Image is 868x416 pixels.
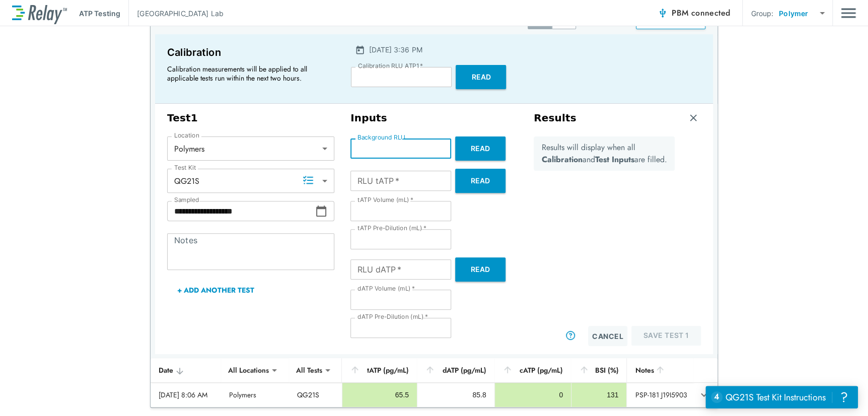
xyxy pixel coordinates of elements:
button: Read [455,136,505,161]
img: Connected Icon [658,8,668,18]
button: PBM connected [654,3,734,23]
p: [GEOGRAPHIC_DATA] Lab [137,8,224,19]
label: tATP Pre-Dilution (mL) [357,225,426,232]
button: Main menu [841,4,856,23]
button: Cancel [588,326,627,346]
label: Test Kit [174,164,196,171]
span: PBM [672,6,730,20]
p: [DATE] 3:36 PM [369,44,422,55]
input: Choose date, selected date is Sep 26, 2025 [167,201,315,221]
p: Group: [751,8,773,19]
div: BSI (%) [579,364,618,376]
h3: Test 1 [167,112,334,124]
td: PSP-181 J19I5903 [626,383,693,407]
button: Read [456,65,506,89]
div: 85.8 [425,390,486,400]
div: tATP (pg/mL) [350,364,409,376]
div: Polymers [167,138,334,159]
table: sticky table [151,358,717,407]
p: Calibration [167,44,333,60]
div: QG21S [167,171,334,191]
div: Notes [635,364,685,376]
div: 0 [503,390,563,400]
div: [DATE] 8:06 AM [159,390,213,400]
p: Calibration measurements will be applied to all applicable tests run within the next two hours. [167,64,328,83]
b: Test Inputs [595,154,634,165]
img: Drawer Icon [841,4,856,23]
h3: Inputs [350,112,518,124]
b: Calibration [542,154,583,165]
div: 65.5 [350,390,409,400]
span: connected [691,7,731,19]
label: Location [174,132,199,139]
div: All Locations [221,360,276,380]
button: expand row [695,386,712,403]
label: Calibration RLU ATP1 [358,62,423,70]
button: Read [455,169,505,193]
button: Read [455,257,505,282]
div: All Tests [289,360,329,380]
img: Remove [688,113,698,123]
p: Results will display when all and are filled. [542,142,667,166]
label: dATP Pre-Dilution (mL) [357,313,428,320]
div: 131 [580,390,618,400]
img: LuminUltra Relay [12,3,67,24]
img: Calender Icon [355,45,365,55]
label: dATP Volume (mL) [357,285,415,292]
button: + Add Another Test [167,278,264,302]
label: tATP Volume (mL) [357,196,413,203]
iframe: Resource center [705,386,858,408]
label: Sampled [174,196,199,203]
div: cATP (pg/mL) [502,364,563,376]
th: Date [151,358,221,383]
p: ATP Testing [79,8,120,19]
td: QG21S [289,383,342,407]
h3: Results [534,112,576,124]
label: Background RLU [357,134,405,141]
div: dATP (pg/mL) [425,364,486,376]
td: Polymers [221,383,289,407]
